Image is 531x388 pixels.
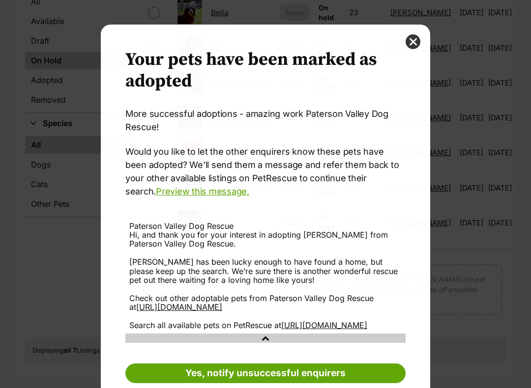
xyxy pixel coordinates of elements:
[125,49,406,92] h2: Your pets have been marked as adopted
[125,145,406,198] p: Would you like to let the other enquirers know these pets have been adopted? We’ll send them a me...
[406,34,420,49] button: close
[281,320,367,330] a: [URL][DOMAIN_NAME]
[129,221,234,231] span: Paterson Valley Dog Rescue
[136,302,222,312] a: [URL][DOMAIN_NAME]
[125,363,406,383] a: Yes, notify unsuccessful enquirers
[129,230,402,330] div: Hi, and thank you for your interest in adopting [PERSON_NAME] from Paterson Valley Dog Rescue. [P...
[125,107,406,134] p: More successful adoptions - amazing work Paterson Valley Dog Rescue!
[156,186,249,196] a: Preview this message.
